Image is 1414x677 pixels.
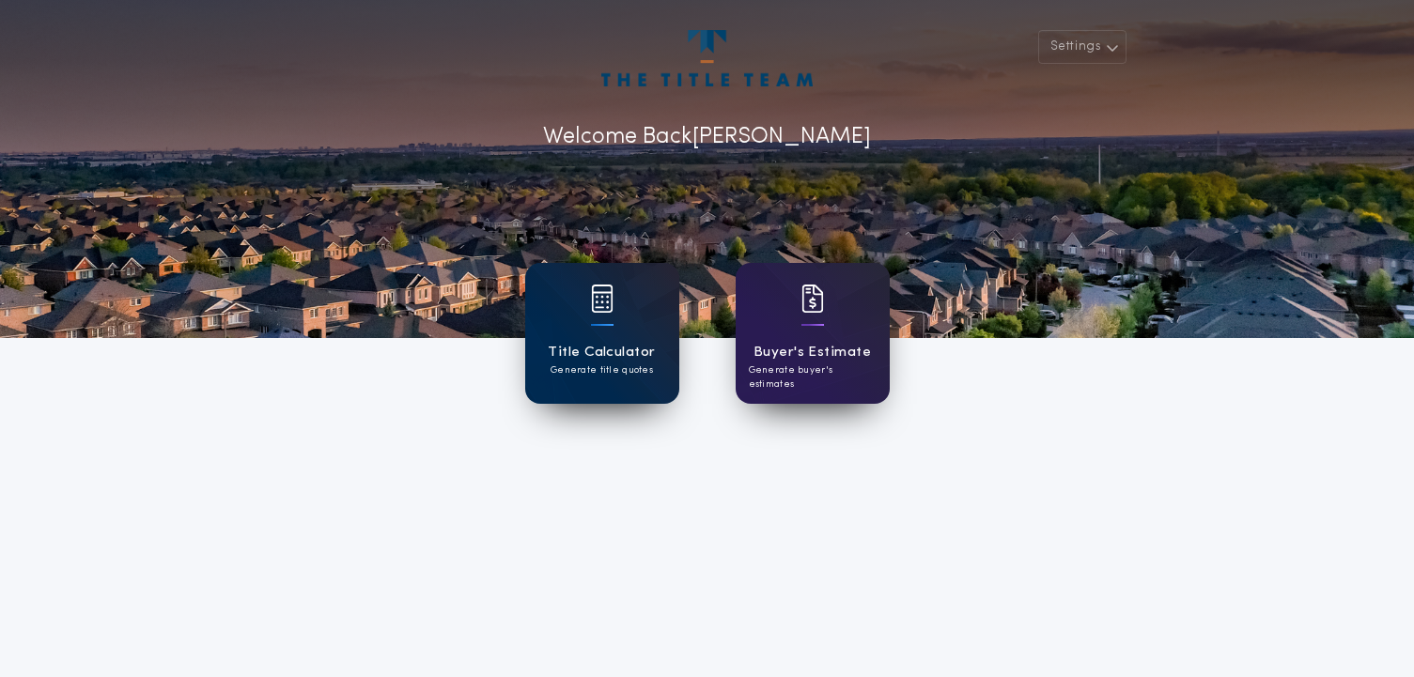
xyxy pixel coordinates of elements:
img: card icon [801,285,824,313]
p: Generate buyer's estimates [749,363,877,392]
button: Settings [1038,30,1127,64]
p: Welcome Back [PERSON_NAME] [543,120,871,154]
p: Generate title quotes [551,363,653,377]
a: card iconTitle CalculatorGenerate title quotes [525,263,679,404]
img: account-logo [601,30,812,86]
h1: Title Calculator [548,342,655,363]
a: card iconBuyer's EstimateGenerate buyer's estimates [736,263,890,404]
h1: Buyer's Estimate [754,342,871,363]
img: card icon [591,285,614,313]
